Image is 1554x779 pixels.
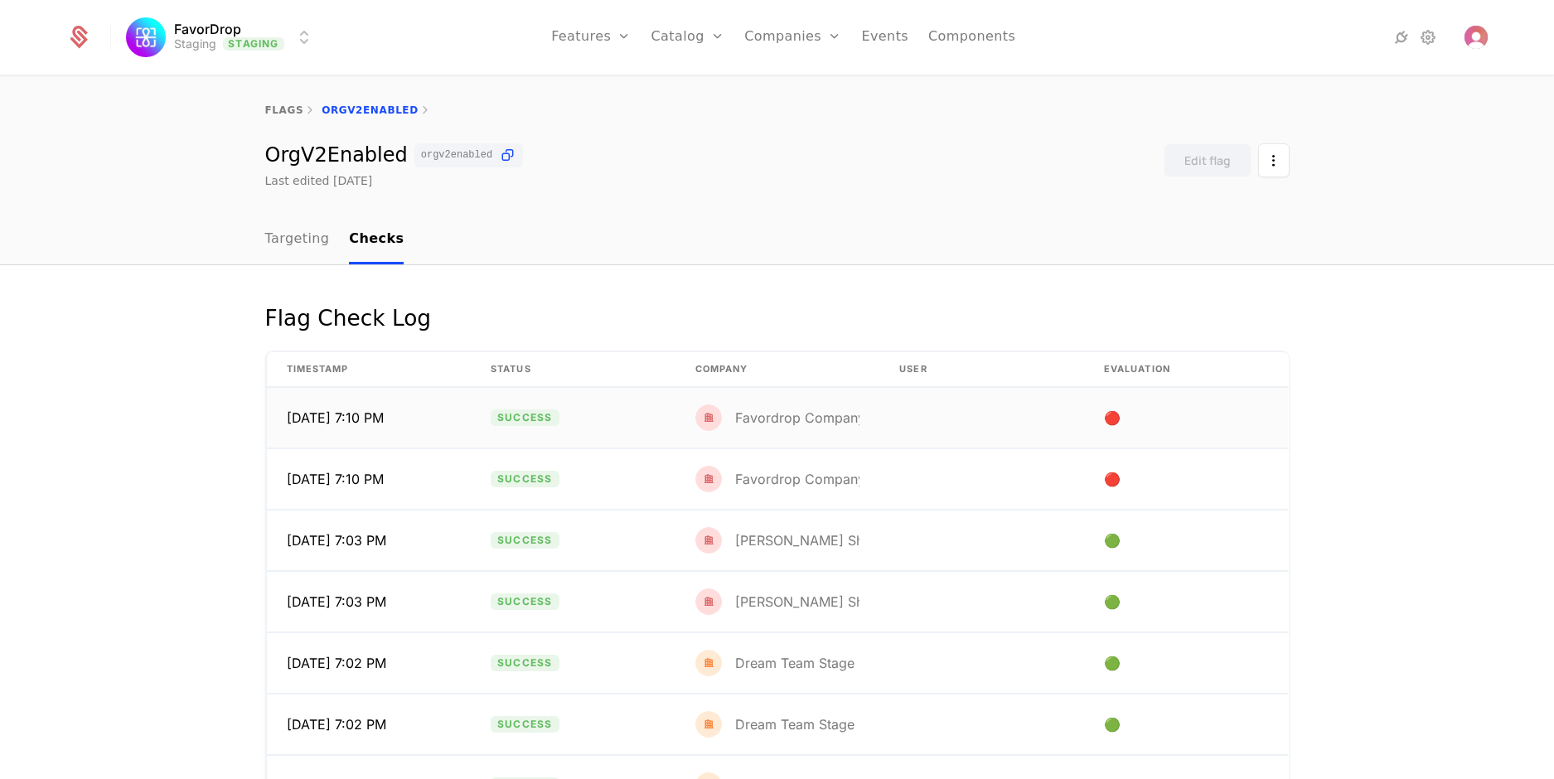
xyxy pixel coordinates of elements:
[695,466,722,492] img: Favordrop Company
[287,408,384,428] span: [DATE] 7:10 PM
[491,655,559,671] span: Success
[695,404,860,431] div: Favordrop Company
[675,352,880,387] th: Company
[421,150,492,160] span: orgv2enabled
[1104,530,1124,550] span: 🟢
[735,472,865,486] div: Favordrop Company
[735,534,880,547] div: [PERSON_NAME] Shop
[174,22,241,36] span: FavorDrop
[1184,152,1231,169] div: Edit flag
[265,215,330,264] a: Targeting
[223,37,283,51] span: Staging
[1084,352,1289,387] th: Evaluation
[1104,714,1124,734] span: 🟢
[349,215,404,264] a: Checks
[1104,653,1124,673] span: 🟢
[126,17,166,57] img: FavorDrop
[287,592,386,612] span: [DATE] 7:03 PM
[265,172,373,189] div: Last edited [DATE]
[695,650,854,676] div: Dream Team Stage
[1164,143,1251,177] button: Edit flag
[1392,27,1411,47] a: Integrations
[735,656,854,670] div: Dream Team Stage
[174,36,216,52] div: Staging
[1104,592,1124,612] span: 🟢
[265,143,524,167] div: OrgV2Enabled
[471,352,675,387] th: Status
[491,593,559,610] span: Success
[735,718,854,731] div: Dream Team Stage
[1258,143,1290,177] button: Select action
[491,409,559,426] span: Success
[879,352,1084,387] th: User
[131,19,313,56] button: Select environment
[695,527,722,554] img: Terence Kite Shop
[1464,26,1488,49] button: Open user button
[491,471,559,487] span: Success
[695,466,860,492] div: Favordrop Company
[267,352,472,387] th: Timestamp
[287,714,386,734] span: [DATE] 7:02 PM
[265,215,1290,264] nav: Main
[735,595,880,608] div: [PERSON_NAME] Shop
[287,469,384,489] span: [DATE] 7:10 PM
[491,532,559,549] span: Success
[695,588,860,615] div: Terence Kite Shop
[695,711,722,738] img: Dream Team Stage
[265,215,404,264] ul: Choose Sub Page
[695,588,722,615] img: Terence Kite Shop
[265,104,304,116] a: flags
[1104,469,1124,489] span: 🔴
[1464,26,1488,49] img: 's logo
[735,411,865,424] div: Favordrop Company
[695,711,854,738] div: Dream Team Stage
[695,650,722,676] img: Dream Team Stage
[695,527,860,554] div: Terence Kite Shop
[265,305,432,331] div: Flag Check Log
[287,653,386,673] span: [DATE] 7:02 PM
[1418,27,1438,47] a: Settings
[695,404,722,431] img: Favordrop Company
[287,530,386,550] span: [DATE] 7:03 PM
[491,716,559,733] span: Success
[1104,408,1124,428] span: 🔴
